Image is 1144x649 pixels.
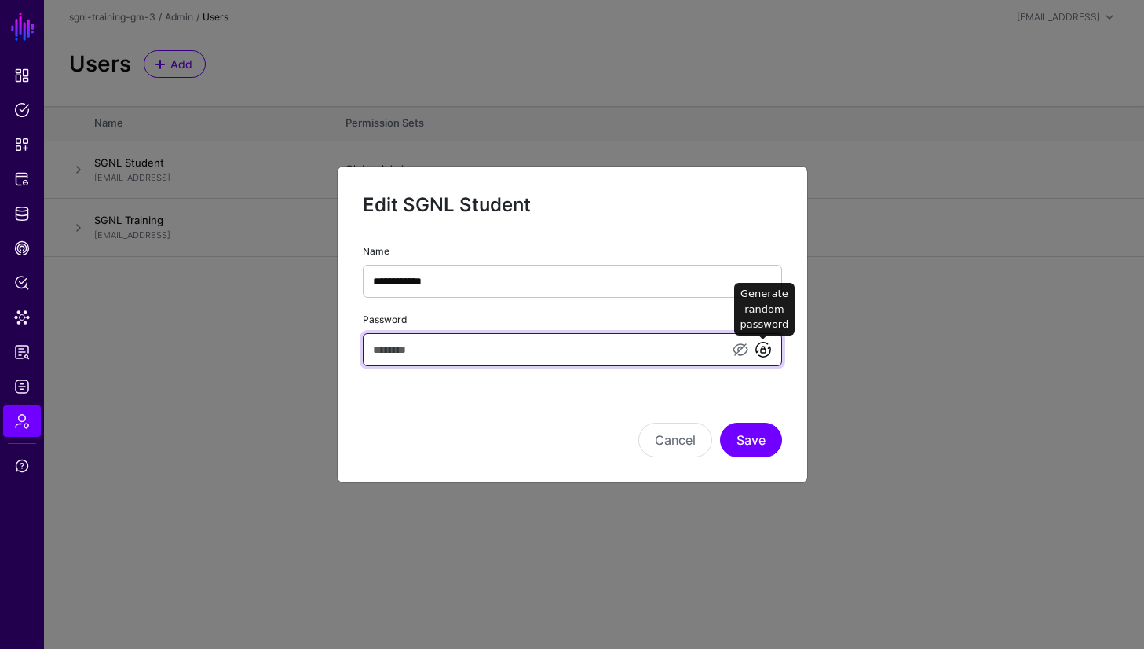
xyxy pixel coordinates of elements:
[363,313,407,327] label: Password
[363,244,389,258] label: Name
[720,423,782,457] button: Save
[638,423,712,457] button: Cancel
[363,192,782,218] h2: Edit SGNL Student
[734,283,795,335] div: Generate random password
